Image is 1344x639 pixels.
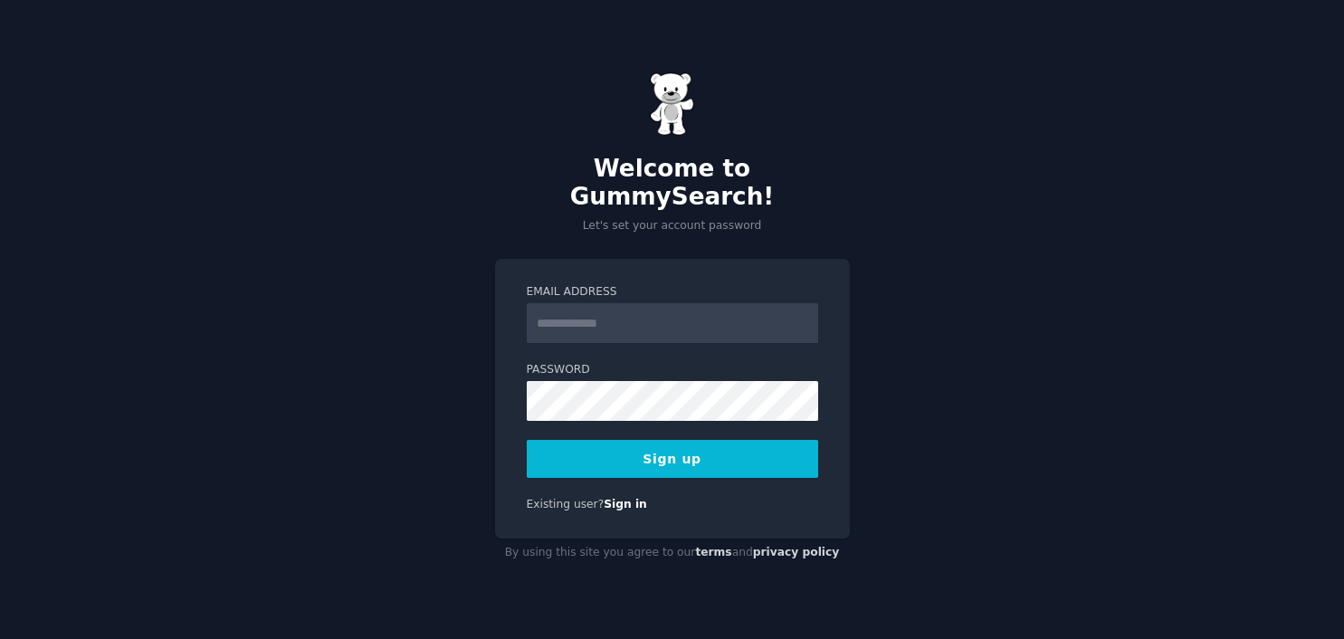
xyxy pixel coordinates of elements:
p: Let's set your account password [495,218,850,234]
a: Sign in [604,498,647,510]
label: Email Address [527,284,818,300]
label: Password [527,362,818,378]
span: Existing user? [527,498,605,510]
a: privacy policy [753,546,840,558]
button: Sign up [527,440,818,478]
h2: Welcome to GummySearch! [495,155,850,212]
a: terms [695,546,731,558]
div: By using this site you agree to our and [495,539,850,567]
img: Gummy Bear [650,72,695,136]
